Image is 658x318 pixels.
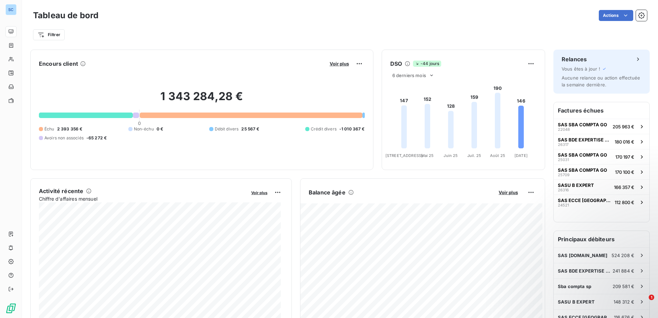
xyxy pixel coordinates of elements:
[613,124,634,129] span: 205 963 €
[39,89,365,110] h2: 1 343 284,28 €
[554,149,649,164] button: SAS SBA COMPTA GO25031170 197 €
[554,231,649,247] h6: Principaux débiteurs
[241,126,259,132] span: 25 567 €
[615,139,634,145] span: 180 016 €
[33,29,65,40] button: Filtrer
[554,194,649,210] button: SAS ECCE [GEOGRAPHIC_DATA]24521112 800 €
[6,303,17,314] img: Logo LeanPay
[249,189,269,195] button: Voir plus
[615,200,634,205] span: 112 800 €
[86,135,107,141] span: -65 272 €
[558,137,612,142] span: SAS BDE EXPERTISE CONSEILS
[558,188,569,192] span: 26316
[215,126,239,132] span: Débit divers
[57,126,83,132] span: 2 393 356 €
[309,188,346,197] h6: Balance âgée
[554,119,649,134] button: SAS SBA COMPTA GO22048205 963 €
[499,190,518,195] span: Voir plus
[615,169,634,175] span: 170 100 €
[554,179,649,194] button: SASU B EXPERT26316166 357 €
[33,9,98,22] h3: Tableau de bord
[558,203,569,207] span: 24521
[649,295,654,300] span: 1
[558,167,607,173] span: SAS SBA COMPTA GO
[44,135,84,141] span: Avoirs non associés
[562,75,640,87] span: Aucune relance ou action effectuée la semaine dernière.
[385,153,422,158] tspan: [STREET_ADDRESS]
[558,142,569,147] span: 26317
[562,66,600,72] span: Vous êtes à jour !
[558,152,607,158] span: SAS SBA COMPTA GO
[39,60,78,68] h6: Encours client
[554,102,649,119] h6: Factures échues
[614,184,634,190] span: 166 357 €
[599,10,633,21] button: Actions
[490,153,505,158] tspan: Août 25
[6,4,17,15] div: SC
[558,299,595,305] span: SASU B EXPERT
[138,120,141,126] span: 0
[390,60,402,68] h6: DSO
[558,173,570,177] span: 25709
[421,153,434,158] tspan: Mai 25
[558,127,570,131] span: 22048
[554,164,649,179] button: SAS SBA COMPTA GO25709170 100 €
[554,134,649,149] button: SAS BDE EXPERTISE CONSEILS26317180 016 €
[392,73,426,78] span: 6 derniers mois
[558,158,569,162] span: 25031
[514,153,528,158] tspan: [DATE]
[134,126,154,132] span: Non-échu
[157,126,163,132] span: 0 €
[311,126,337,132] span: Crédit divers
[251,190,267,195] span: Voir plus
[330,61,349,66] span: Voir plus
[39,187,83,195] h6: Activité récente
[413,61,441,67] span: -44 jours
[558,122,607,127] span: SAS SBA COMPTA GO
[444,153,458,158] tspan: Juin 25
[328,61,351,67] button: Voir plus
[339,126,365,132] span: -1 010 367 €
[558,182,594,188] span: SASU B EXPERT
[562,55,587,63] h6: Relances
[614,299,634,305] span: 148 312 €
[497,189,520,195] button: Voir plus
[39,195,246,202] span: Chiffre d'affaires mensuel
[615,154,634,160] span: 170 197 €
[44,126,54,132] span: Échu
[558,198,612,203] span: SAS ECCE [GEOGRAPHIC_DATA]
[635,295,651,311] iframe: Intercom live chat
[467,153,481,158] tspan: Juil. 25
